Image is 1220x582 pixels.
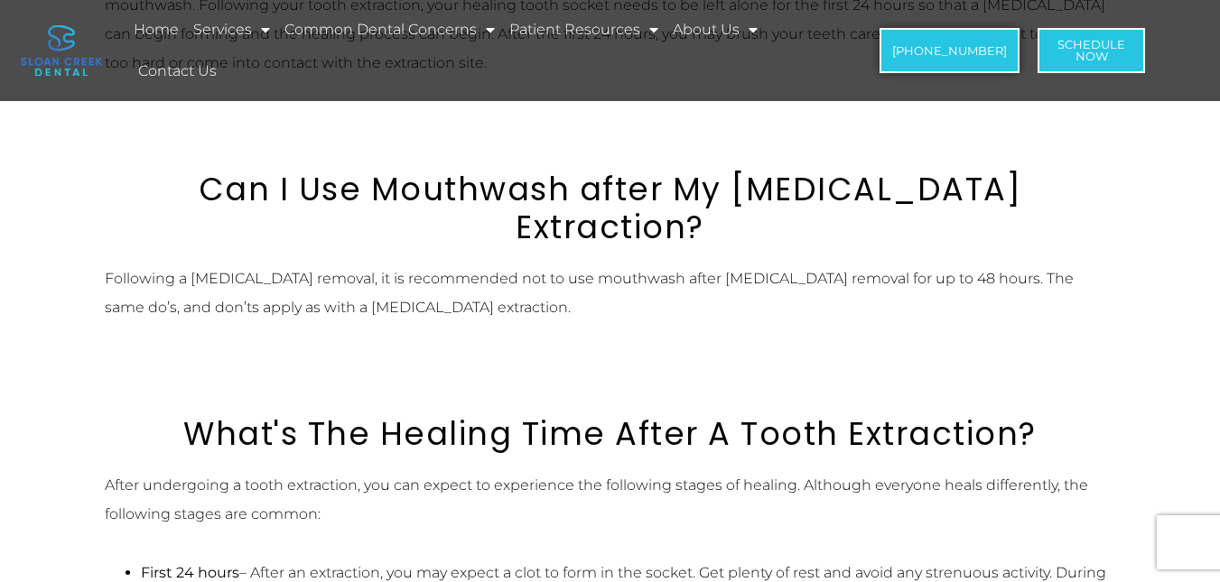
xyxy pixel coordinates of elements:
a: Patient Resources [507,9,661,51]
a: About Us [670,9,760,51]
a: Services [191,9,273,51]
p: Following a [MEDICAL_DATA] removal, it is recommended not to use mouthwash after [MEDICAL_DATA] r... [105,264,1116,322]
img: logo [21,25,102,76]
h2: What's The Healing Time After A Tooth Extraction? [105,415,1116,453]
h2: Can I Use Mouthwash after My [MEDICAL_DATA] Extraction? [105,171,1116,246]
a: [PHONE_NUMBER] [880,28,1020,73]
span: [PHONE_NUMBER] [892,45,1007,57]
a: Contact Us [135,51,219,92]
a: ScheduleNow [1038,28,1145,73]
p: After undergoing a tooth extraction, you can expect to experience the following stages of healing... [105,471,1116,529]
a: Home [131,9,182,51]
strong: First 24 hours [141,564,239,581]
a: Common Dental Concerns [282,9,498,51]
nav: Menu [131,9,837,92]
span: Schedule Now [1057,39,1125,62]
